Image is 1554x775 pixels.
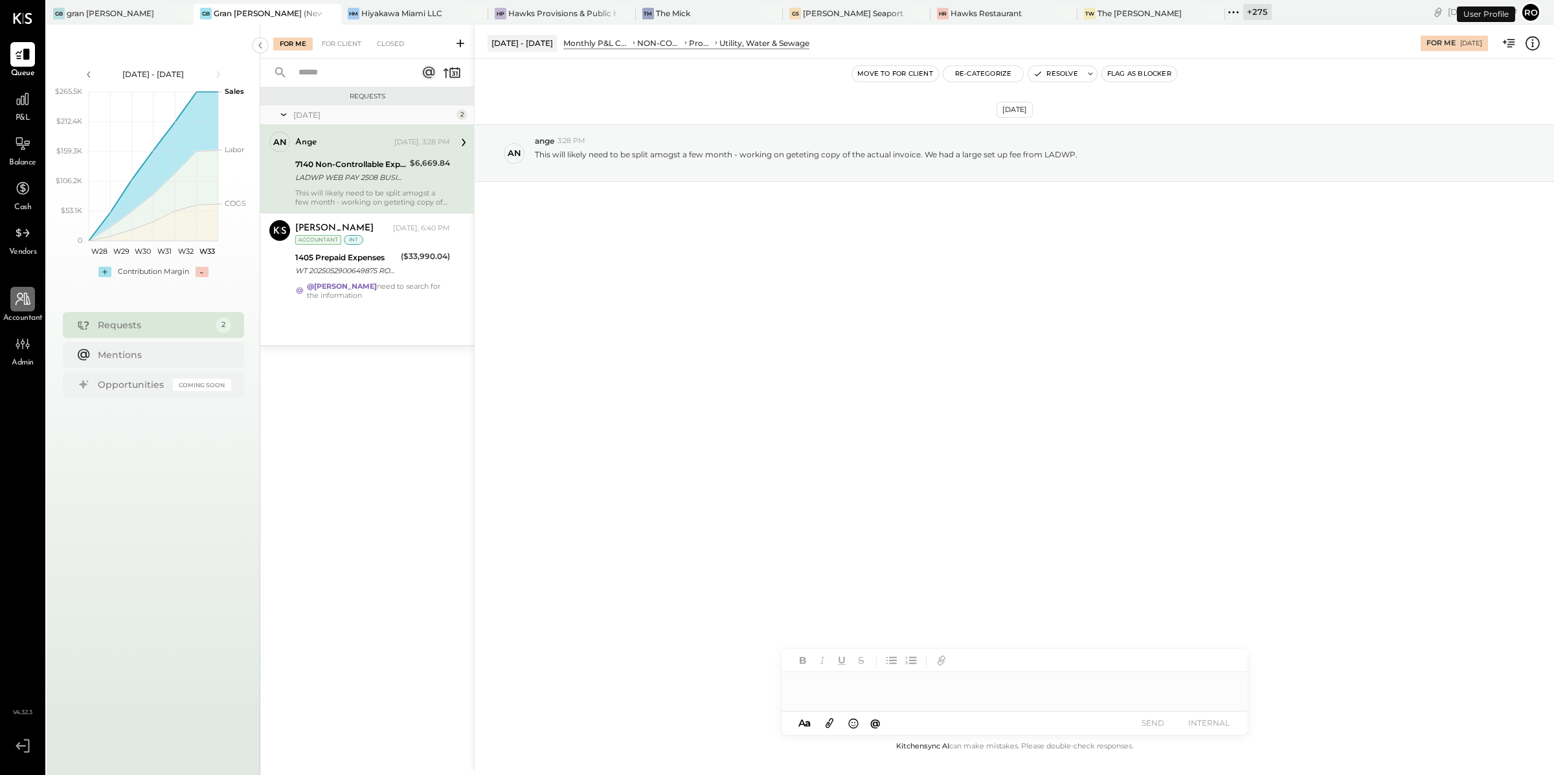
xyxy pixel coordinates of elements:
div: For Client [315,38,368,51]
div: Hiyakawa Miami LLC [361,8,442,19]
button: Move to for client [852,66,938,82]
span: Vendors [9,247,37,258]
div: [PERSON_NAME] Seaport [803,8,903,19]
div: HR [937,8,949,19]
text: $212.4K [56,117,82,126]
div: HP [495,8,506,19]
div: For Me [1426,38,1456,49]
button: Underline [833,652,850,669]
button: Ordered List [903,652,919,669]
div: 2 [216,317,231,333]
div: Closed [370,38,411,51]
div: gb [53,8,65,19]
text: COGS [225,199,246,208]
div: an [273,136,287,148]
text: 0 [78,236,82,245]
div: [DATE] - [DATE] [488,35,557,51]
span: 3:28 PM [557,136,585,146]
span: Cash [14,202,31,214]
div: The [PERSON_NAME] [1098,8,1182,19]
button: Flag as Blocker [1102,66,1177,82]
text: Sales [225,87,244,96]
span: Balance [9,157,36,169]
div: 7140 Non-Controllable Expenses:Property Expenses:Utility, Water & Sewage [295,158,406,171]
text: W29 [113,247,129,256]
div: User Profile [1457,6,1515,22]
text: $106.2K [56,176,82,185]
div: [DATE], 6:40 PM [393,223,450,234]
a: Admin [1,331,45,369]
a: P&L [1,87,45,124]
div: Opportunities [98,378,166,391]
div: + [98,267,111,277]
div: ange [295,136,317,149]
button: Add URL [933,652,950,669]
a: Queue [1,42,45,80]
div: GS [789,8,801,19]
button: Italic [814,652,831,669]
button: Aa [794,716,815,730]
text: W33 [199,247,215,256]
div: Monthly P&L Comparison [563,38,631,49]
button: Bold [794,652,811,669]
div: need to search for the information [307,282,450,300]
a: Balance [1,131,45,169]
div: 2 [456,109,467,120]
span: @ [870,717,881,729]
div: GB [200,8,212,19]
div: gran [PERSON_NAME] [67,8,154,19]
a: Cash [1,176,45,214]
div: Mentions [98,348,225,361]
div: LADWP WEB PAY 2508 BUSINESS TO BUSINESS ACH 08 0475856633 GRAN [PERSON_NAME] GROUP LLC [295,171,406,184]
button: INTERNAL [1183,714,1235,732]
div: copy link [1432,5,1445,19]
div: HM [348,8,359,19]
button: Strikethrough [853,652,870,669]
div: Property Expenses [689,38,713,49]
text: $53.1K [61,206,82,215]
button: SEND [1127,714,1179,732]
a: Accountant [1,287,45,324]
div: [DATE] - [DATE] [98,69,208,80]
div: [DATE] [1448,6,1517,18]
text: W32 [178,247,194,256]
div: ($33,990.04) [401,250,450,263]
div: [DATE] [997,102,1033,118]
strong: @[PERSON_NAME] [307,282,377,291]
text: W31 [157,247,171,256]
div: Requests [98,319,209,331]
span: ange [535,135,554,146]
button: Unordered List [883,652,900,669]
div: [PERSON_NAME] [295,222,374,235]
div: 1405 Prepaid Expenses [295,251,397,264]
div: [DATE], 3:28 PM [394,137,450,148]
div: TW [1084,8,1096,19]
button: Re-Categorize [943,66,1024,82]
button: Resolve [1028,66,1083,82]
span: P&L [16,113,30,124]
text: W30 [134,247,150,256]
div: Accountant [295,235,341,245]
text: W28 [91,247,107,256]
div: Requests [267,92,467,101]
span: Admin [12,357,34,369]
text: Labor [225,145,244,154]
div: + 275 [1243,4,1272,20]
button: Ro [1520,2,1541,23]
div: an [508,147,521,159]
div: [DATE] [1460,39,1482,48]
div: Gran [PERSON_NAME] (New) [214,8,321,19]
div: Coming Soon [173,379,231,391]
div: [DATE] [293,109,453,120]
div: WT 2025052900649875 ROYAL BANK OF CA /ORG=ADTREE CONCEPTS INC. SRF# 2025052900649875 TRN#25052922... [295,264,397,277]
span: Accountant [3,313,43,324]
div: This will likely need to be split amogst a few month - working on geteting copy of the actual inv... [295,188,450,207]
div: Utility, Water & Sewage [719,38,809,49]
div: The Mick [656,8,690,19]
a: Vendors [1,221,45,258]
div: For Me [273,38,313,51]
button: @ [866,715,884,731]
div: $6,669.84 [410,157,450,170]
div: Contribution Margin [118,267,189,277]
div: NON-CONTROLLABLE EXPENSES [637,38,683,49]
